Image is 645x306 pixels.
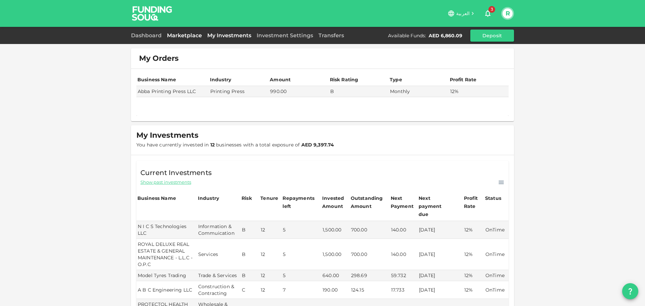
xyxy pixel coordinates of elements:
[259,281,282,299] td: 12
[241,270,259,281] td: B
[321,221,350,239] td: 1,500.00
[390,239,418,270] td: 140.00
[390,270,418,281] td: 59.732
[481,7,494,20] button: 3
[198,194,219,202] div: Industry
[488,6,495,13] span: 3
[389,86,448,97] td: Monthly
[329,86,389,97] td: B
[321,239,350,270] td: 1,500.00
[390,221,418,239] td: 140.00
[485,194,502,202] div: Status
[140,179,191,185] span: Show past investments
[463,281,484,299] td: 12%
[140,167,212,178] span: Current Investments
[136,281,197,299] td: A B C Engineering LLC
[322,194,349,210] div: Invested Amount
[270,76,291,84] div: Amount
[136,221,197,239] td: N I C S Technologies LLC
[259,239,282,270] td: 12
[316,32,347,39] a: Transfers
[283,194,316,210] div: Repayments left
[139,54,179,63] span: My Orders
[463,270,484,281] td: 12%
[330,76,358,84] div: Risk Rating
[321,270,350,281] td: 640.00
[484,281,509,299] td: OnTime
[209,86,269,97] td: Printing Press
[463,239,484,270] td: 12%
[390,281,418,299] td: 17.733
[241,221,259,239] td: B
[241,239,259,270] td: B
[464,194,483,210] div: Profit Rate
[282,270,321,281] td: 5
[136,239,197,270] td: ROYAL DELUXE REAL ESTATE & GENERAL MAINTENANCE - L.L.C - O.P.C
[388,32,426,39] div: Available Funds :
[450,76,477,84] div: Profit Rate
[259,270,282,281] td: 12
[351,194,384,210] div: Outstanding Amount
[350,270,390,281] td: 298.69
[350,281,390,299] td: 124.15
[282,281,321,299] td: 7
[260,194,278,202] div: Tenure
[390,76,403,84] div: Type
[137,194,176,202] div: Business Name
[484,239,509,270] td: OnTime
[164,32,205,39] a: Marketplace
[136,142,334,148] span: You have currently invested in businesses with a total exposure of
[282,221,321,239] td: 5
[197,239,241,270] td: Services
[242,194,255,202] div: Risk
[456,10,470,16] span: العربية
[136,86,209,97] td: Abba Printing Press LLC
[197,281,241,299] td: Construction & Contracting
[137,76,176,84] div: Business Name
[269,86,329,97] td: 990.00
[350,239,390,270] td: 700.00
[622,283,638,299] button: question
[484,270,509,281] td: OnTime
[391,194,417,210] div: Next Payment
[282,239,321,270] td: 5
[210,76,231,84] div: Industry
[136,131,199,140] span: My Investments
[321,281,350,299] td: 190.00
[484,221,509,239] td: OnTime
[197,270,241,281] td: Trade & Services
[136,270,197,281] td: Model Tyres Trading
[205,32,254,39] a: My Investments
[131,32,164,39] a: Dashboard
[210,142,215,148] strong: 12
[241,281,259,299] td: C
[418,221,463,239] td: [DATE]
[419,194,452,218] div: Next payment due
[463,221,484,239] td: 12%
[259,221,282,239] td: 12
[418,239,463,270] td: [DATE]
[429,32,462,39] div: AED 6,860.09
[197,221,241,239] td: Information & Commuication
[254,32,316,39] a: Investment Settings
[449,86,509,97] td: 12%
[470,30,514,42] button: Deposit
[503,8,513,18] button: R
[418,281,463,299] td: [DATE]
[418,270,463,281] td: [DATE]
[350,221,390,239] td: 700.00
[301,142,334,148] strong: AED 9,397.74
